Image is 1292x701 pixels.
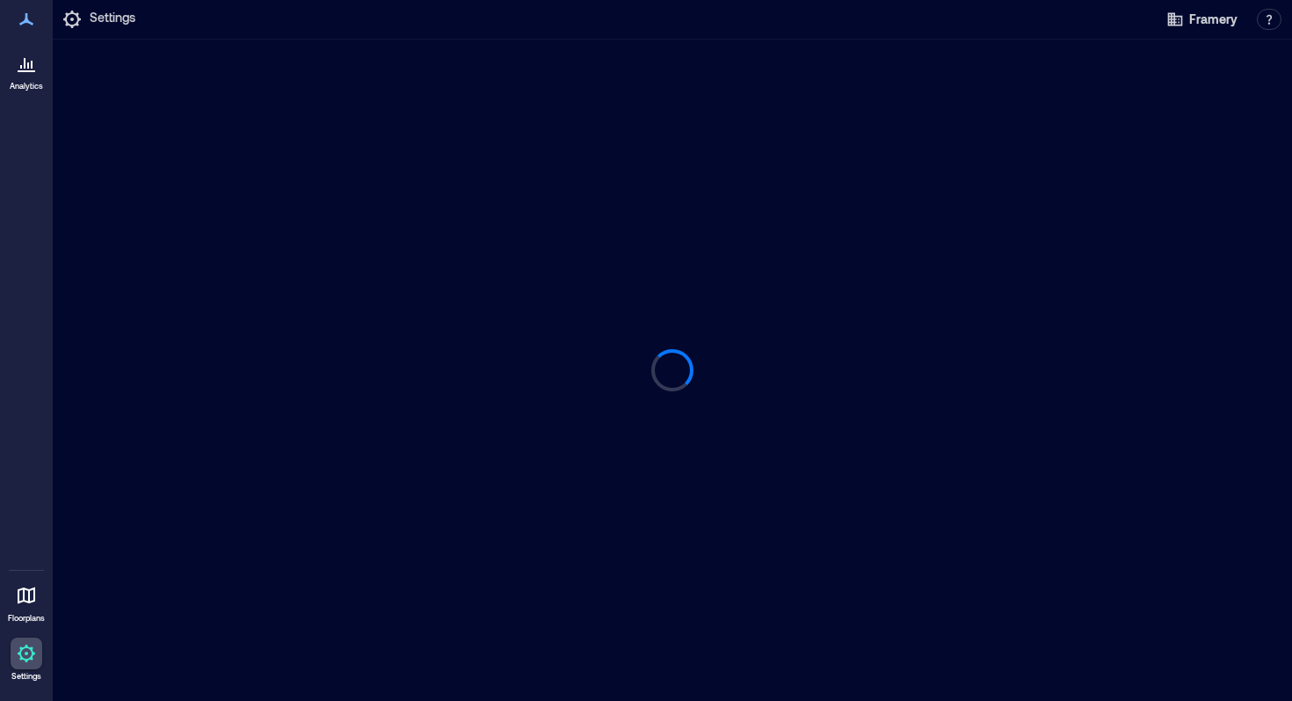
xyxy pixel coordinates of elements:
a: Settings [5,632,47,687]
button: Framery [1161,5,1243,33]
a: Analytics [4,42,48,97]
span: Framery [1189,11,1238,28]
p: Settings [90,9,135,30]
p: Floorplans [8,613,45,624]
p: Settings [11,671,41,682]
a: Floorplans [3,574,50,629]
p: Analytics [10,81,43,91]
